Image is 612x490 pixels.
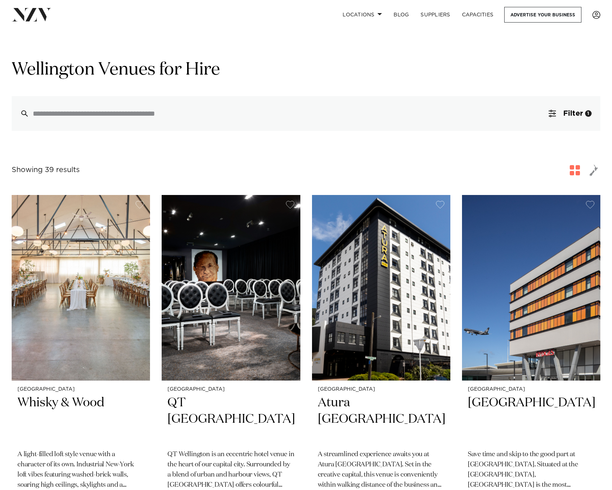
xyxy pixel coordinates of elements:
[468,395,595,444] h2: [GEOGRAPHIC_DATA]
[318,387,445,392] small: [GEOGRAPHIC_DATA]
[337,7,388,23] a: Locations
[563,110,583,117] span: Filter
[540,96,600,131] button: Filter1
[504,7,581,23] a: Advertise your business
[167,387,294,392] small: [GEOGRAPHIC_DATA]
[318,395,445,444] h2: Atura [GEOGRAPHIC_DATA]
[17,395,144,444] h2: Whisky & Wood
[585,110,592,117] div: 1
[167,395,294,444] h2: QT [GEOGRAPHIC_DATA]
[12,164,80,176] div: Showing 39 results
[388,7,415,23] a: BLOG
[12,59,600,81] h1: Wellington Venues for Hire
[456,7,500,23] a: Capacities
[415,7,456,23] a: SUPPLIERS
[17,387,144,392] small: [GEOGRAPHIC_DATA]
[468,387,595,392] small: [GEOGRAPHIC_DATA]
[12,8,51,21] img: nzv-logo.png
